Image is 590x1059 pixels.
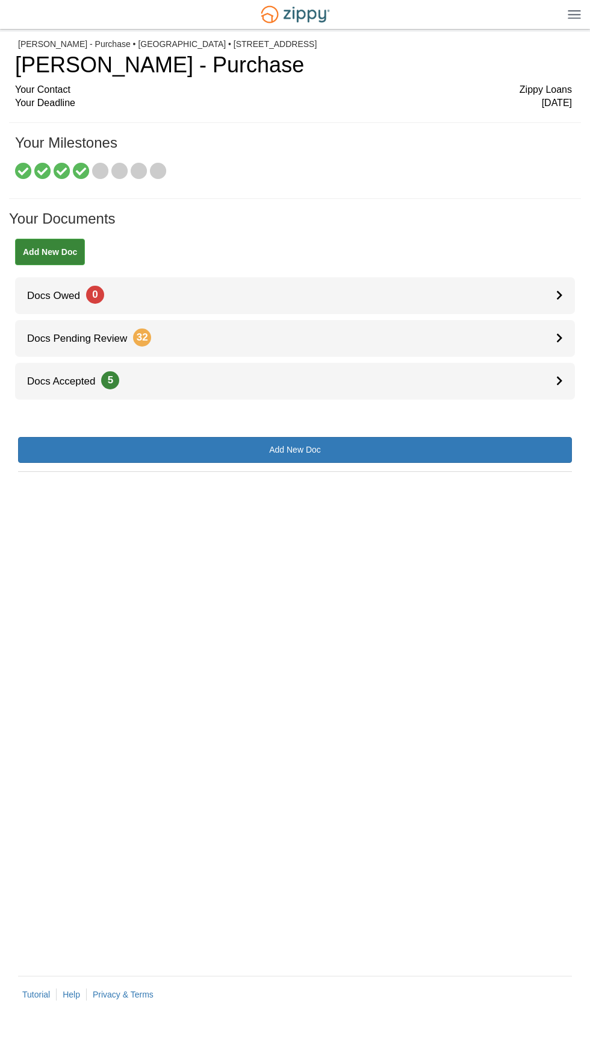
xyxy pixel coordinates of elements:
h1: [PERSON_NAME] - Purchase [15,53,572,77]
span: Zippy Loans [520,83,572,97]
div: [PERSON_NAME] - Purchase • [GEOGRAPHIC_DATA] • [STREET_ADDRESS] [18,39,572,49]
a: Docs Pending Review32 [15,320,575,357]
a: Tutorial [22,990,50,999]
a: Add New Doc [18,437,572,463]
span: [DATE] [542,96,572,110]
span: 5 [101,371,119,389]
span: 32 [133,328,151,347]
img: Mobile Dropdown Menu [568,10,581,19]
span: Docs Accepted [15,376,119,387]
span: Docs Pending Review [15,333,151,344]
a: Privacy & Terms [93,990,154,999]
a: Docs Accepted5 [15,363,575,400]
h1: Your Documents [9,211,581,239]
span: 0 [86,286,104,304]
div: Your Contact [15,83,572,97]
a: Help [63,990,80,999]
a: Add New Doc [15,239,85,265]
h1: Your Milestones [15,135,572,163]
div: Your Deadline [15,96,572,110]
span: Docs Owed [15,290,104,301]
a: Docs Owed0 [15,277,575,314]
